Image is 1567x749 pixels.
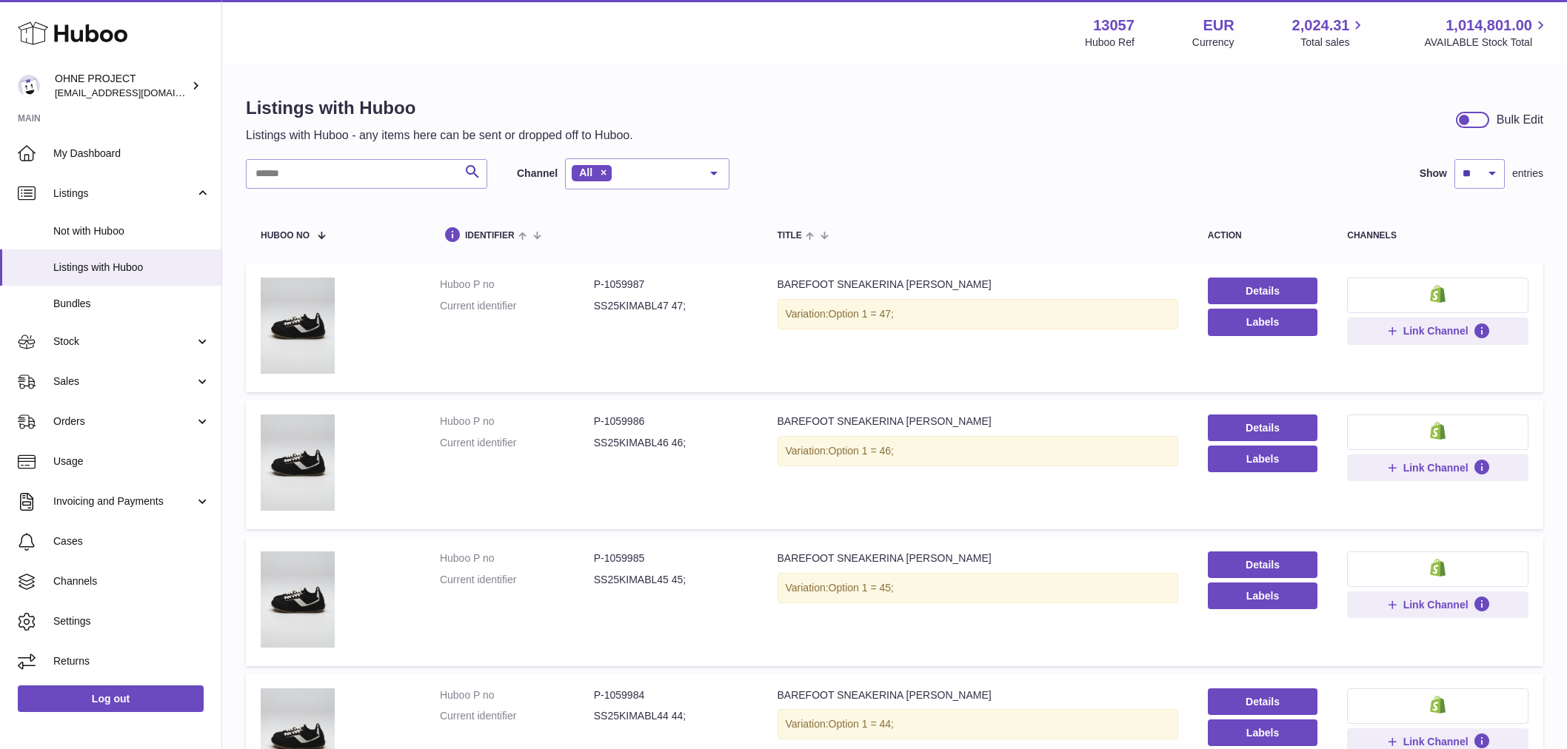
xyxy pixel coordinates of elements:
[1208,231,1318,241] div: action
[1446,16,1532,36] span: 1,014,801.00
[53,654,210,668] span: Returns
[778,688,1178,702] div: BAREFOOT SNEAKERINA [PERSON_NAME]
[53,187,195,201] span: Listings
[1208,551,1318,578] a: Details
[778,551,1178,565] div: BAREFOOT SNEAKERINA [PERSON_NAME]
[53,454,210,468] span: Usage
[778,299,1178,329] div: Variation:
[829,582,894,594] span: Option 1 = 45;
[778,436,1178,466] div: Variation:
[53,335,195,349] span: Stock
[53,261,210,275] span: Listings with Huboo
[778,709,1178,739] div: Variation:
[53,224,210,238] span: Not with Huboo
[53,147,210,161] span: My Dashboard
[778,278,1178,292] div: BAREFOOT SNEAKERINA [PERSON_NAME]
[440,278,594,292] dt: Huboo P no
[778,573,1178,603] div: Variation:
[594,414,748,429] dd: P-1059986
[1430,696,1446,713] img: shopify-small.png
[1292,16,1367,50] a: 2,024.31 Total sales
[18,685,204,712] a: Log out
[53,534,210,548] span: Cases
[440,709,594,723] dt: Current identifier
[1347,454,1528,481] button: Link Channel
[261,278,335,374] img: BAREFOOT SNEAKERINA KIMA BLACK
[1300,36,1366,50] span: Total sales
[465,231,515,241] span: identifier
[1403,461,1469,474] span: Link Channel
[246,127,633,144] p: Listings with Huboo - any items here can be sent or dropped off to Huboo.
[1208,688,1318,715] a: Details
[778,231,802,241] span: title
[53,494,195,508] span: Invoicing and Payments
[1208,278,1318,304] a: Details
[1403,324,1469,337] span: Link Channel
[53,414,195,429] span: Orders
[261,414,335,511] img: BAREFOOT SNEAKERINA KIMA BLACK
[829,308,894,320] span: Option 1 = 47;
[1347,231,1528,241] div: channels
[1208,309,1318,335] button: Labels
[1403,598,1469,611] span: Link Channel
[1085,36,1135,50] div: Huboo Ref
[440,299,594,313] dt: Current identifier
[440,414,594,429] dt: Huboo P no
[1420,167,1447,181] label: Show
[1347,591,1528,618] button: Link Channel
[594,551,748,565] dd: P-1059985
[246,96,633,120] h1: Listings with Huboo
[55,72,188,100] div: OHNE PROJECT
[1430,559,1446,577] img: shopify-small.png
[53,614,210,628] span: Settings
[594,709,748,723] dd: SS25KIMABL44 44;
[18,75,40,97] img: internalAdmin-13057@internal.huboo.com
[517,167,558,181] label: Channel
[594,278,748,292] dd: P-1059987
[53,297,210,311] span: Bundles
[1512,167,1543,181] span: entries
[440,551,594,565] dt: Huboo P no
[1424,16,1549,50] a: 1,014,801.00 AVAILABLE Stock Total
[55,87,218,98] span: [EMAIL_ADDRESS][DOMAIN_NAME]
[579,167,592,178] span: All
[1203,16,1234,36] strong: EUR
[1208,446,1318,472] button: Labels
[1403,735,1469,748] span: Link Channel
[53,574,210,588] span: Channels
[440,573,594,587] dt: Current identifier
[1497,112,1543,128] div: Bulk Edit
[829,445,894,457] span: Option 1 = 46;
[440,436,594,450] dt: Current identifier
[53,374,195,389] span: Sales
[778,414,1178,429] div: BAREFOOT SNEAKERINA [PERSON_NAME]
[261,231,310,241] span: Huboo no
[594,573,748,587] dd: SS25KIMABL45 45;
[1292,16,1350,36] span: 2,024.31
[1424,36,1549,50] span: AVAILABLE Stock Total
[1093,16,1135,36] strong: 13057
[1430,285,1446,303] img: shopify-small.png
[1430,422,1446,440] img: shopify-small.png
[1208,414,1318,441] a: Details
[440,688,594,702] dt: Huboo P no
[829,718,894,730] span: Option 1 = 44;
[1347,318,1528,344] button: Link Channel
[594,299,748,313] dd: SS25KIMABL47 47;
[1208,582,1318,609] button: Labels
[1192,36,1234,50] div: Currency
[261,551,335,648] img: BAREFOOT SNEAKERINA KIMA BLACK
[1208,719,1318,746] button: Labels
[594,436,748,450] dd: SS25KIMABL46 46;
[594,688,748,702] dd: P-1059984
